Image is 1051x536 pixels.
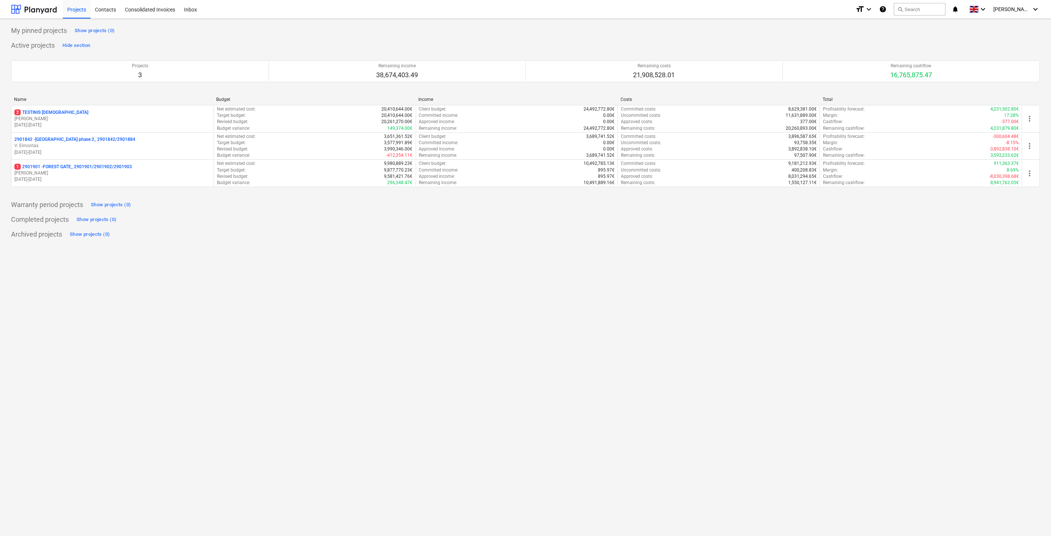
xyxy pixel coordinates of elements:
[586,152,615,159] p: 3,689,741.52€
[990,152,1019,159] p: 3,592,233.62€
[788,146,817,152] p: 3,892,838.10€
[217,133,256,140] p: Net estimated cost :
[419,146,455,152] p: Approved income :
[384,160,413,167] p: 9,980,889.23€
[61,40,92,51] button: Hide section
[788,173,817,180] p: 8,031,294.65€
[786,125,817,132] p: 20,260,893.00€
[993,6,1030,12] span: [PERSON_NAME]
[14,164,132,170] p: 2901901 - FOREST GATE_ 2901901/2901902/2901903
[419,180,458,186] p: Remaining income :
[68,228,112,240] button: Show projects (0)
[419,125,458,132] p: Remaining income :
[603,112,615,119] p: 0.00€
[11,215,69,224] p: Completed projects
[419,119,455,125] p: Approved income :
[603,146,615,152] p: 0.00€
[633,63,675,69] p: Remaining costs
[14,116,211,122] p: [PERSON_NAME]
[823,152,865,159] p: Remaining cashflow :
[823,140,838,146] p: Margin :
[788,133,817,140] p: 3,896,587.65€
[419,167,459,173] p: Committed income :
[1006,140,1019,146] p: -8.15%
[621,180,655,186] p: Remaining costs :
[621,106,656,112] p: Committed costs :
[823,133,865,140] p: Profitability forecast :
[384,140,413,146] p: 3,577,991.89€
[786,112,817,119] p: 11,631,889.00€
[800,119,817,125] p: 377.00€
[217,119,248,125] p: Revised budget :
[788,180,817,186] p: 1,550,127.11€
[14,136,211,155] div: 2901842 -[GEOGRAPHIC_DATA] phase 2_ 2901842/2901884V. Eimontas[DATE]-[DATE]
[993,133,1019,140] p: -300,604.48€
[217,125,250,132] p: Budget variance :
[823,173,843,180] p: Cashflow :
[14,176,211,183] p: [DATE] - [DATE]
[792,167,817,173] p: 400,208.83€
[14,136,135,143] p: 2901842 - [GEOGRAPHIC_DATA] phase 2_ 2901842/2901884
[216,97,412,102] div: Budget
[823,106,865,112] p: Profitability forecast :
[419,106,447,112] p: Client budget :
[788,106,817,112] p: 8,629,381.00€
[633,71,675,79] p: 21,908,528.01
[384,173,413,180] p: 9,581,421.76€
[621,112,661,119] p: Uncommitted costs :
[419,133,447,140] p: Client budget :
[11,200,83,209] p: Warranty period projects
[14,143,211,149] p: V. Eimontas
[11,41,55,50] p: Active projects
[73,25,116,37] button: Show projects (0)
[890,71,932,79] p: 16,765,875.47
[132,71,148,79] p: 3
[794,152,817,159] p: 97,507.90€
[584,106,615,112] p: 24,492,772.80€
[864,5,873,14] i: keyboard_arrow_down
[952,5,959,14] i: notifications
[217,173,248,180] p: Revised budget :
[598,173,615,180] p: 895.97€
[621,97,817,102] div: Costs
[823,146,843,152] p: Cashflow :
[598,167,615,173] p: 895.97€
[14,97,210,102] div: Name
[419,140,459,146] p: Committed income :
[990,125,1019,132] p: 4,231,879.80€
[14,109,211,128] div: 2TESTINIS [DEMOGRAPHIC_DATA][PERSON_NAME][DATE]-[DATE]
[1025,114,1034,123] span: more_vert
[856,5,864,14] i: format_size
[62,41,90,50] div: Hide section
[823,160,865,167] p: Profitability forecast :
[621,167,661,173] p: Uncommitted costs :
[11,230,62,239] p: Archived projects
[76,216,116,224] div: Show projects (0)
[823,97,1019,102] div: Total
[70,230,110,239] div: Show projects (0)
[584,160,615,167] p: 10,492,785.13€
[419,112,459,119] p: Committed income :
[14,109,88,116] p: TESTINIS [DEMOGRAPHIC_DATA]
[584,180,615,186] p: 10,491,889.16€
[621,119,653,125] p: Approved costs :
[890,63,932,69] p: Remaining cashflow
[382,112,413,119] p: 20,410,644.00€
[979,5,987,14] i: keyboard_arrow_down
[1014,501,1051,536] iframe: Chat Widget
[418,97,615,102] div: Income
[384,133,413,140] p: 3,651,361.52€
[14,170,211,176] p: [PERSON_NAME]
[989,173,1019,180] p: -8,030,398.68€
[14,122,211,128] p: [DATE] - [DATE]
[217,160,256,167] p: Net estimated cost :
[376,71,418,79] p: 38,674,403.49
[1007,167,1019,173] p: 8.69%
[14,164,211,183] div: 12901901 -FOREST GATE_ 2901901/2901902/2901903[PERSON_NAME][DATE]-[DATE]
[217,152,250,159] p: Budget variance :
[75,27,115,35] div: Show projects (0)
[621,173,653,180] p: Approved costs :
[1025,169,1034,178] span: more_vert
[621,160,656,167] p: Committed costs :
